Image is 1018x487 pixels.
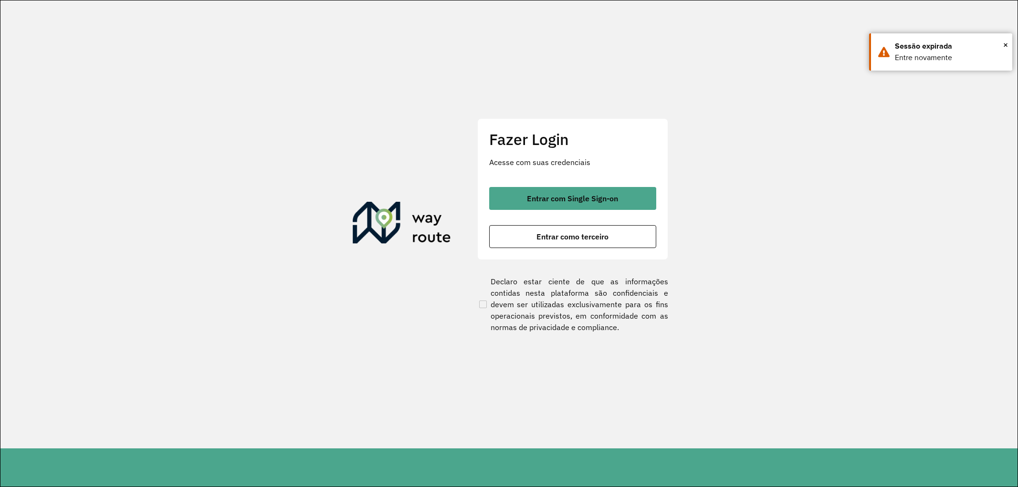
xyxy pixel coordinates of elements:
[895,41,1005,52] div: Sessão expirada
[489,156,656,168] p: Acesse com suas credenciais
[527,195,618,202] span: Entrar com Single Sign-on
[489,187,656,210] button: button
[489,225,656,248] button: button
[477,276,668,333] label: Declaro estar ciente de que as informações contidas nesta plataforma são confidenciais e devem se...
[353,202,451,248] img: Roteirizador AmbevTech
[536,233,609,240] span: Entrar como terceiro
[1003,38,1008,52] span: ×
[489,130,656,148] h2: Fazer Login
[1003,38,1008,52] button: Close
[895,52,1005,63] div: Entre novamente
